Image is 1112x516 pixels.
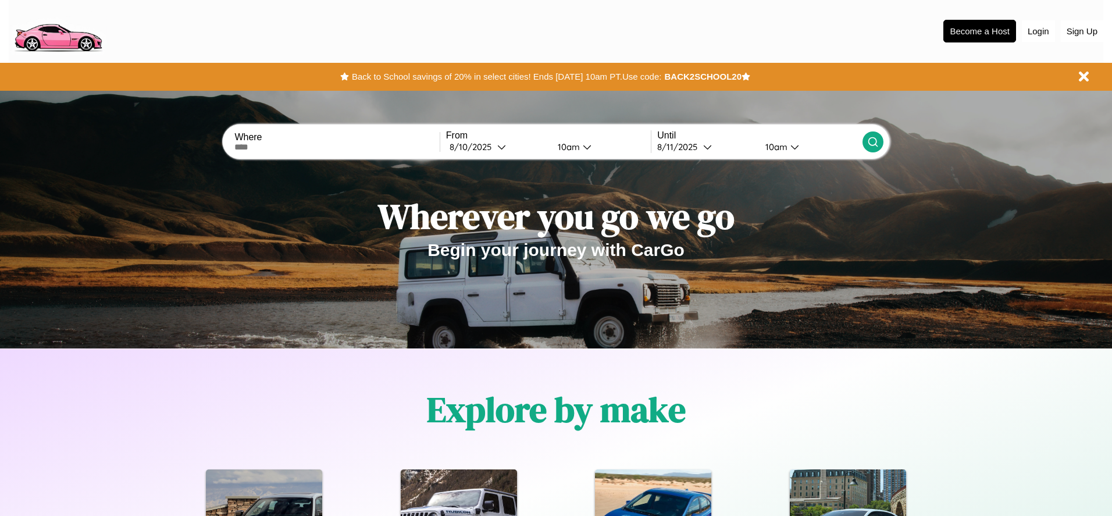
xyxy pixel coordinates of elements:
div: 10am [760,141,790,152]
div: 8 / 11 / 2025 [657,141,703,152]
button: 8/10/2025 [446,141,548,153]
div: 8 / 10 / 2025 [450,141,497,152]
label: Until [657,130,862,141]
button: Become a Host [943,20,1016,42]
img: logo [9,6,107,55]
b: BACK2SCHOOL20 [664,72,742,81]
button: Sign Up [1061,20,1103,42]
label: From [446,130,651,141]
button: 10am [756,141,862,153]
button: Back to School savings of 20% in select cities! Ends [DATE] 10am PT.Use code: [349,69,664,85]
h1: Explore by make [427,386,686,433]
label: Where [234,132,439,143]
button: Login [1022,20,1055,42]
div: 10am [552,141,583,152]
button: 10am [548,141,651,153]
